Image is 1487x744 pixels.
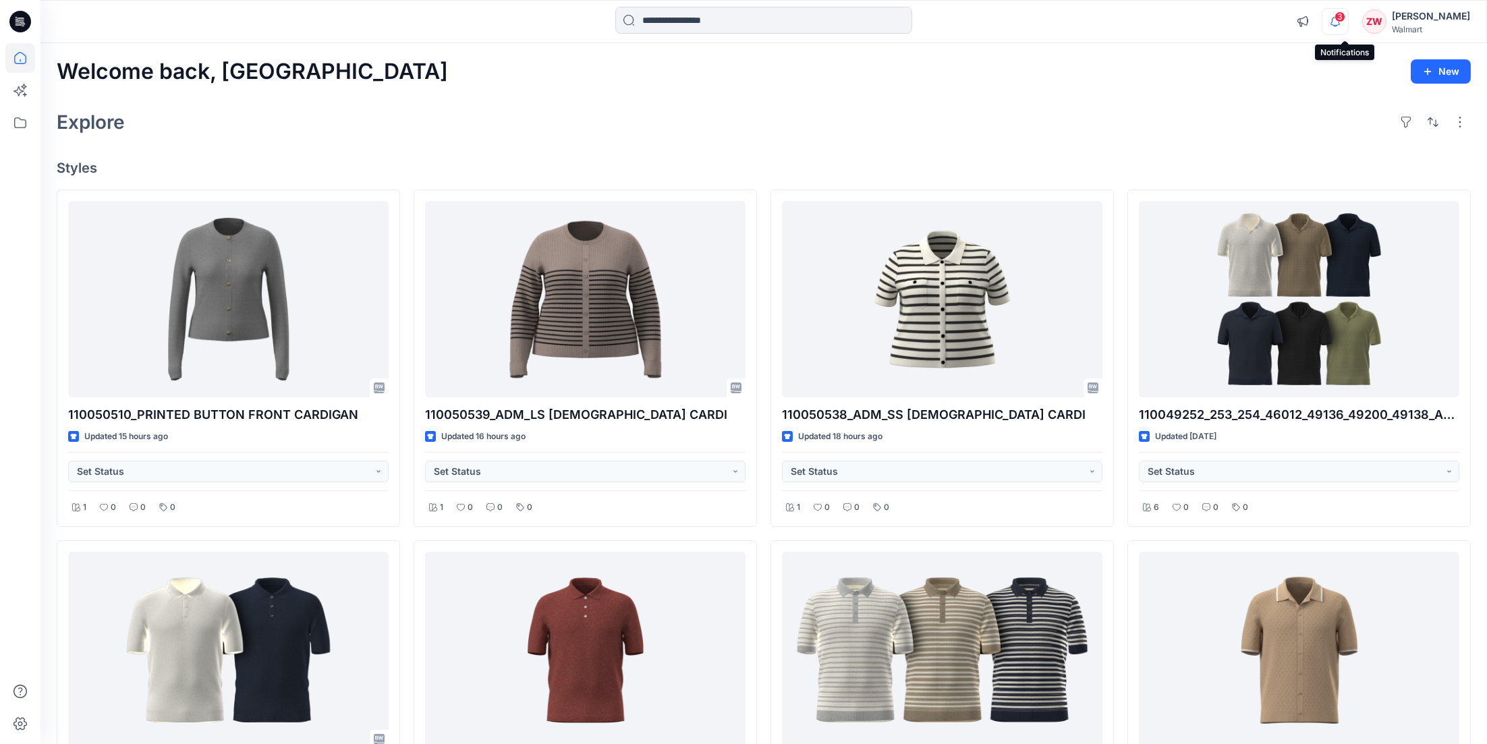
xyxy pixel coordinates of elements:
div: Walmart [1392,24,1470,34]
p: 110050539_ADM_LS [DEMOGRAPHIC_DATA] CARDI [425,405,746,424]
div: [PERSON_NAME] [1392,8,1470,24]
h4: Styles [57,160,1471,176]
p: 1 [440,500,443,515]
button: New [1411,59,1471,84]
p: Updated 16 hours ago [441,430,526,444]
p: 0 [497,500,503,515]
p: 0 [170,500,175,515]
p: 0 [468,500,473,515]
h2: Explore [57,111,125,133]
p: 0 [1213,500,1218,515]
a: 110050539_ADM_LS LADY CARDI [425,201,746,398]
p: Updated 18 hours ago [798,430,882,444]
span: 3 [1335,11,1345,22]
p: 0 [140,500,146,515]
p: Updated 15 hours ago [84,430,168,444]
a: 110050538_ADM_SS LADY CARDI [782,201,1102,398]
p: 1 [83,500,86,515]
p: 0 [1183,500,1189,515]
p: 1 [797,500,800,515]
div: ZW [1362,9,1386,34]
a: 110050510_PRINTED BUTTON FRONT CARDIGAN [68,201,389,398]
a: 110049252_253_254_46012_49136_49200_49138_ADM_WAVE JACQUARD LINEN BLENDED JOHNNY SWEATER POLO - 副本 [1139,201,1459,398]
p: 110050510_PRINTED BUTTON FRONT CARDIGAN [68,405,389,424]
p: 0 [527,500,532,515]
p: 0 [884,500,889,515]
p: 0 [1243,500,1248,515]
p: Updated [DATE] [1155,430,1216,444]
p: 0 [111,500,116,515]
p: 0 [854,500,860,515]
h2: Welcome back, [GEOGRAPHIC_DATA] [57,59,448,84]
p: 0 [824,500,830,515]
p: 110050538_ADM_SS [DEMOGRAPHIC_DATA] CARDI [782,405,1102,424]
p: 6 [1154,500,1159,515]
p: 110049252_253_254_46012_49136_49200_49138_ADM_WAVE JACQUARD LINEN BLENDED [PERSON_NAME] POLO - 副本 [1139,405,1459,424]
